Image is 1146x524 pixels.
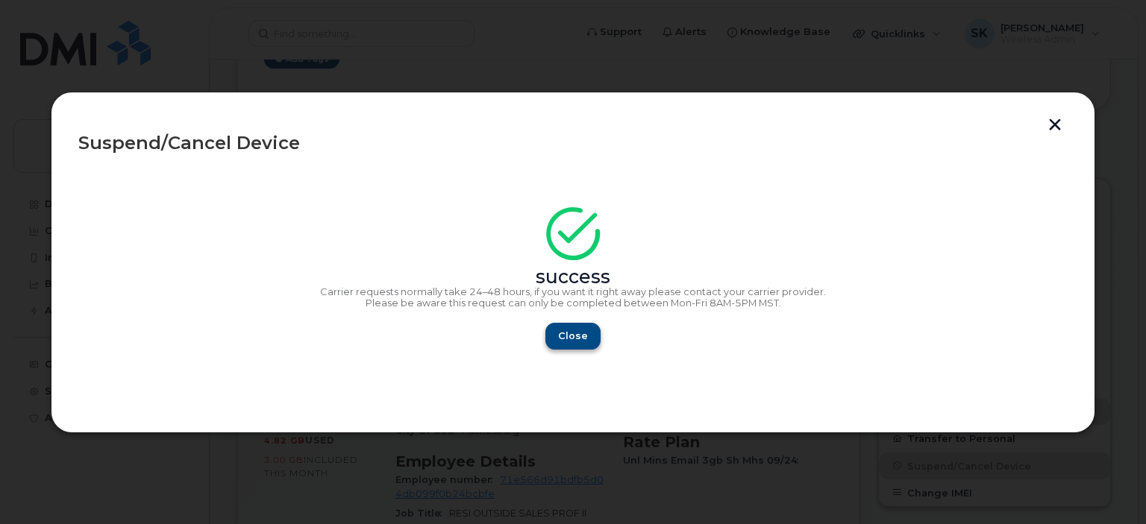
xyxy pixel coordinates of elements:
div: success [78,271,1068,283]
p: Please be aware this request can only be completed between Mon-Fri 8AM-5PM MST. [78,297,1068,309]
p: Carrier requests normally take 24–48 hours, if you want it right away please contact your carrier... [78,286,1068,298]
div: Suspend/Cancel Device [78,134,1068,152]
button: Close [545,323,601,350]
span: Close [558,329,588,343]
iframe: Messenger Launcher [1081,459,1135,513]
